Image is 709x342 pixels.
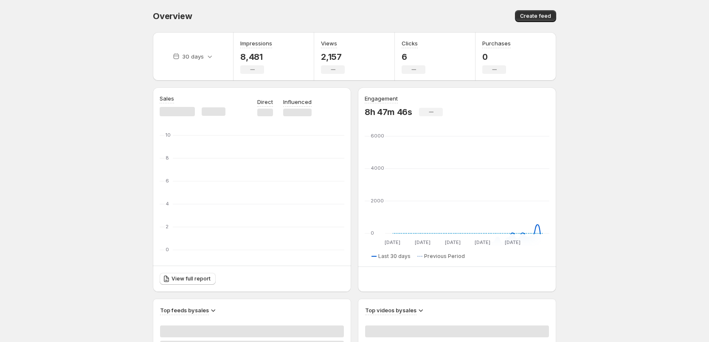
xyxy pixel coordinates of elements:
p: 8,481 [240,52,272,62]
span: Overview [153,11,192,21]
text: 10 [166,132,171,138]
h3: Sales [160,94,174,103]
text: 2 [166,224,169,230]
text: 2000 [371,198,384,204]
text: [DATE] [415,239,430,245]
h3: Purchases [482,39,511,48]
p: 0 [482,52,511,62]
p: Influenced [283,98,312,106]
h3: Top videos by sales [365,306,416,314]
text: 6000 [371,133,384,139]
text: 0 [166,247,169,252]
text: [DATE] [505,239,520,245]
text: 0 [371,230,374,236]
button: Create feed [515,10,556,22]
span: View full report [172,275,211,282]
text: 8 [166,155,169,161]
text: 6 [166,178,169,184]
p: 6 [402,52,425,62]
text: [DATE] [385,239,400,245]
p: 30 days [182,52,204,61]
span: Create feed [520,13,551,20]
text: 4000 [371,165,384,171]
h3: Impressions [240,39,272,48]
p: 2,157 [321,52,345,62]
span: Last 30 days [378,253,411,260]
p: Direct [257,98,273,106]
a: View full report [160,273,216,285]
text: 4 [166,201,169,207]
h3: Engagement [365,94,398,103]
h3: Clicks [402,39,418,48]
p: 8h 47m 46s [365,107,412,117]
text: [DATE] [445,239,461,245]
h3: Views [321,39,337,48]
h3: Top feeds by sales [160,306,209,314]
text: [DATE] [475,239,490,245]
span: Previous Period [424,253,465,260]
